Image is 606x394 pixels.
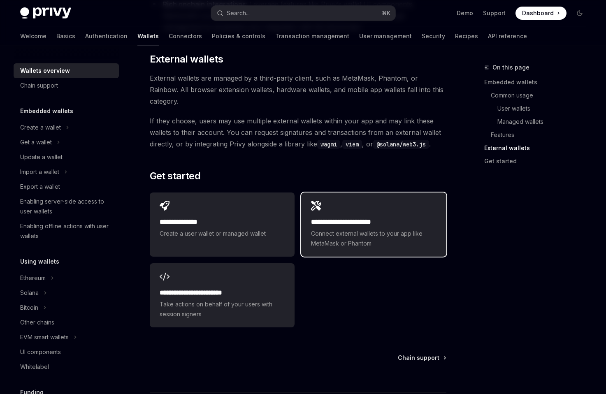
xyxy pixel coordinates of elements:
a: User wallets [497,102,593,115]
div: Chain support [20,81,58,90]
a: Security [422,26,445,46]
img: dark logo [20,7,71,19]
div: Whitelabel [20,362,49,372]
code: viem [342,140,362,149]
a: Update a wallet [14,150,119,165]
code: @solana/web3.js [373,140,429,149]
a: Wallets overview [14,63,119,78]
a: UI components [14,345,119,359]
div: Export a wallet [20,182,60,192]
a: Get started [484,155,593,168]
a: Authentication [85,26,128,46]
h5: Using wallets [20,257,59,267]
div: Get a wallet [20,137,52,147]
span: External wallets [150,53,223,66]
a: Recipes [455,26,478,46]
div: Solana [20,288,39,298]
a: Demo [457,9,473,17]
span: Get started [150,169,200,183]
span: Create a user wallet or managed wallet [160,229,285,239]
a: Whitelabel [14,359,119,374]
a: Support [483,9,506,17]
span: Take actions on behalf of your users with session signers [160,299,285,319]
div: Import a wallet [20,167,59,177]
div: EVM smart wallets [20,332,69,342]
a: Managed wallets [497,115,593,128]
div: Bitcoin [20,303,38,313]
a: Other chains [14,315,119,330]
a: Basics [56,26,75,46]
span: External wallets are managed by a third-party client, such as MetaMask, Phantom, or Rainbow. All ... [150,72,446,107]
button: Search...⌘K [211,6,395,21]
a: External wallets [484,141,593,155]
div: Enabling server-side access to user wallets [20,197,114,216]
code: wagmi [317,140,340,149]
span: Connect external wallets to your app like MetaMask or Phantom [311,229,436,248]
a: Features [491,128,593,141]
div: Search... [227,8,250,18]
a: User management [359,26,412,46]
span: Dashboard [522,9,554,17]
div: UI components [20,347,61,357]
a: Chain support [398,354,446,362]
span: Chain support [398,354,439,362]
a: Dashboard [515,7,567,20]
h5: Embedded wallets [20,106,73,116]
div: Create a wallet [20,123,61,132]
button: Toggle dark mode [573,7,586,20]
a: Chain support [14,78,119,93]
a: Transaction management [275,26,349,46]
div: Update a wallet [20,152,63,162]
a: Enabling offline actions with user wallets [14,219,119,243]
div: Wallets overview [20,66,70,76]
div: Ethereum [20,273,46,283]
div: Other chains [20,318,54,327]
a: Wallets [137,26,159,46]
a: Embedded wallets [484,76,593,89]
span: If they choose, users may use multiple external wallets within your app and may link these wallet... [150,115,446,150]
a: Enabling server-side access to user wallets [14,194,119,219]
a: Policies & controls [212,26,265,46]
a: Welcome [20,26,46,46]
a: Common usage [491,89,593,102]
div: Enabling offline actions with user wallets [20,221,114,241]
span: ⌘ K [382,10,390,16]
span: On this page [492,63,529,72]
a: Export a wallet [14,179,119,194]
a: Connectors [169,26,202,46]
a: API reference [488,26,527,46]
